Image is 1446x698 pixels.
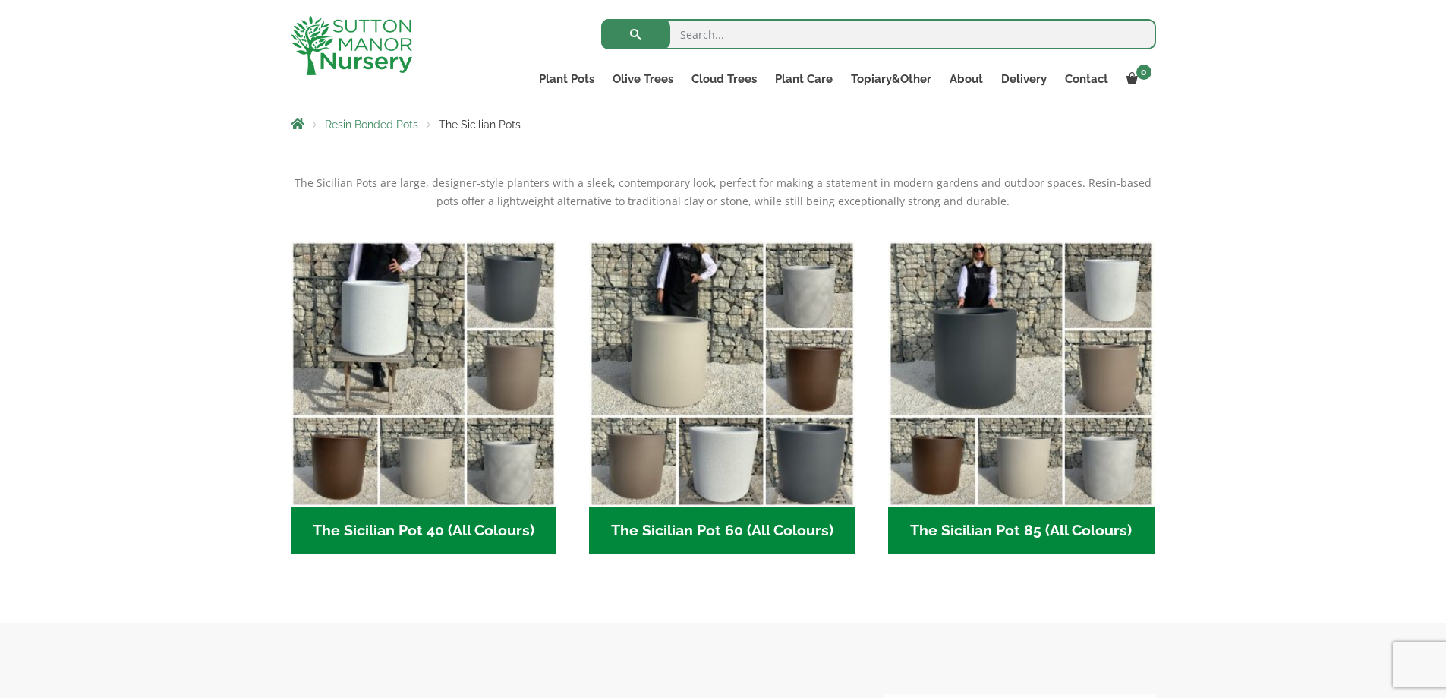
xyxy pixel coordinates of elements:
img: The Sicilian Pot 85 (All Colours) [888,241,1155,507]
a: Olive Trees [603,68,682,90]
h2: The Sicilian Pot 85 (All Colours) [888,507,1155,554]
a: About [940,68,992,90]
span: 0 [1136,65,1151,80]
a: Topiary&Other [842,68,940,90]
img: The Sicilian Pot 40 (All Colours) [291,241,557,507]
h2: The Sicilian Pot 60 (All Colours) [589,507,855,554]
img: The Sicilian Pot 60 (All Colours) [589,241,855,507]
span: The Sicilian Pots [439,118,521,131]
a: Plant Care [766,68,842,90]
a: Resin Bonded Pots [325,118,418,131]
img: logo [291,15,412,75]
a: Visit product category The Sicilian Pot 60 (All Colours) [589,241,855,554]
input: Search... [601,19,1156,49]
a: Delivery [992,68,1056,90]
nav: Breadcrumbs [291,118,1156,130]
a: 0 [1117,68,1156,90]
a: Cloud Trees [682,68,766,90]
h2: The Sicilian Pot 40 (All Colours) [291,507,557,554]
p: The Sicilian Pots are large, designer-style planters with a sleek, contemporary look, perfect for... [291,174,1156,210]
a: Plant Pots [530,68,603,90]
a: Contact [1056,68,1117,90]
a: Visit product category The Sicilian Pot 40 (All Colours) [291,241,557,554]
a: Visit product category The Sicilian Pot 85 (All Colours) [888,241,1155,554]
